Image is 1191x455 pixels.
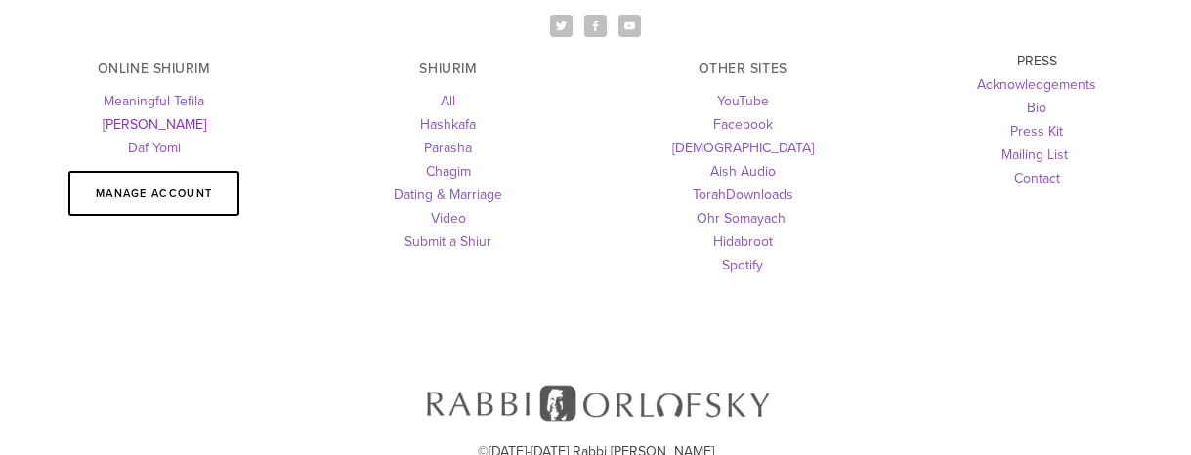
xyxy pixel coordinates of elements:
[431,208,466,227] a: Video
[23,61,284,77] h3: ONLINE SHIURIM
[613,61,873,77] h3: OTHER SITES
[318,61,578,77] h3: SHIURIM
[717,91,769,110] a: YouTube
[1014,168,1060,187] a: Contact
[1001,145,1068,164] a: Mailing List
[104,91,204,110] a: Meaningful Tefila
[722,255,763,274] a: Spotify
[713,114,773,134] a: Facebook
[420,114,476,134] a: Hashkafa
[424,138,472,157] a: Parasha
[103,114,206,134] a: [PERSON_NAME]
[1010,121,1063,141] a: Press Kit
[394,185,502,204] a: Dating & Marriage
[713,231,773,251] a: Hidabroot
[404,231,491,251] a: Submit a Shiur
[441,91,455,110] a: All
[697,208,786,227] a: Ohr Somayach
[1027,98,1046,117] a: Bio
[710,161,776,181] a: Aish Audio
[672,138,814,157] a: [DEMOGRAPHIC_DATA]
[128,138,181,157] a: Daf Yomi
[68,171,239,216] a: Manage Account
[426,161,471,181] a: Chagim
[977,74,1096,94] a: Acknowledgements
[693,185,793,204] a: TorahDownloads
